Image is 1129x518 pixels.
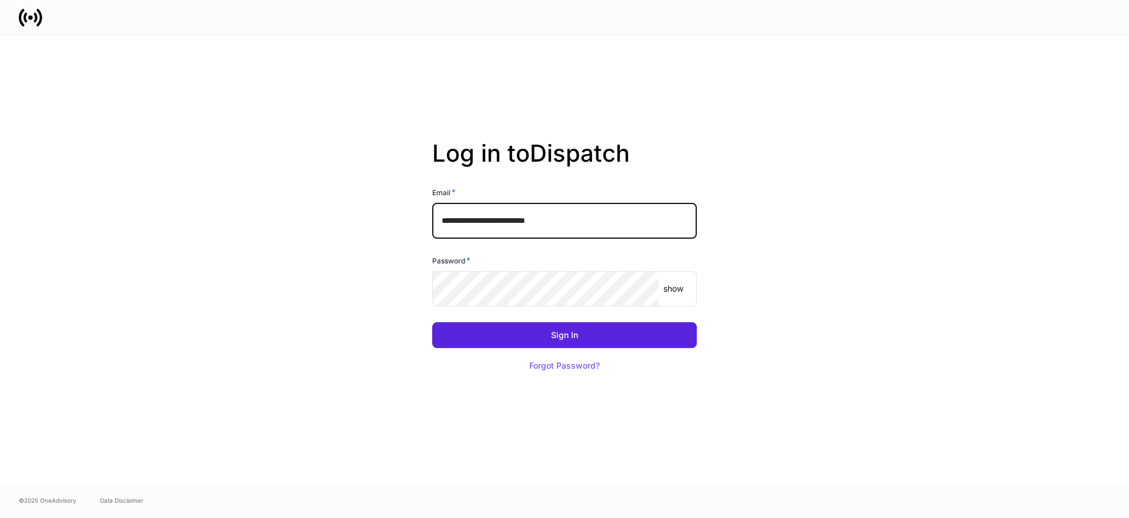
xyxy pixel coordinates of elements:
p: show [663,283,683,295]
div: Forgot Password? [529,362,600,370]
h6: Email [432,186,456,198]
span: © 2025 OneAdvisory [19,496,76,505]
div: Sign In [551,331,578,339]
button: Sign In [432,322,697,348]
button: Forgot Password? [515,353,614,379]
h2: Log in to Dispatch [432,139,697,186]
a: Data Disclaimer [100,496,143,505]
h6: Password [432,255,470,266]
